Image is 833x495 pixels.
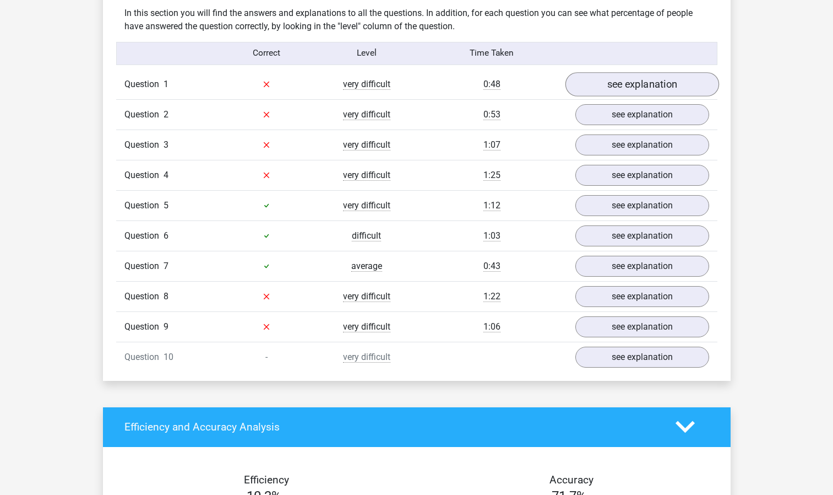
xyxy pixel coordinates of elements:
h4: Efficiency and Accuracy Analysis [124,421,659,433]
span: difficult [352,230,381,241]
span: very difficult [343,291,390,302]
a: see explanation [565,72,718,96]
a: see explanation [575,134,709,155]
span: 6 [164,230,168,241]
span: 10 [164,352,173,362]
span: 1 [164,79,168,89]
span: Question [124,351,164,364]
span: 4 [164,170,168,180]
a: see explanation [575,225,709,246]
span: 8 [164,291,168,302]
span: 3 [164,139,168,150]
span: very difficult [343,170,390,181]
span: very difficult [343,79,390,90]
span: 2 [164,109,168,120]
span: Question [124,78,164,91]
span: very difficult [343,352,390,363]
div: Correct [216,47,317,60]
div: In this section you will find the answers and explanations to all the questions. In addition, for... [116,7,717,33]
span: Question [124,199,164,212]
span: 0:48 [483,79,500,90]
span: Question [124,320,164,333]
h4: Efficiency [124,474,409,486]
span: 0:53 [483,109,500,120]
div: Level [317,47,417,60]
div: Time Taken [416,47,567,60]
span: 1:06 [483,321,500,332]
span: 5 [164,200,168,211]
a: see explanation [575,195,709,216]
h4: Accuracy [429,474,714,486]
span: 9 [164,321,168,332]
span: 1:12 [483,200,500,211]
span: very difficult [343,109,390,120]
a: see explanation [575,347,709,368]
span: Question [124,229,164,243]
span: average [351,261,382,272]
span: 0:43 [483,261,500,272]
span: Question [124,260,164,273]
span: very difficult [343,139,390,150]
a: see explanation [575,104,709,125]
span: 1:07 [483,139,500,150]
span: Question [124,169,164,182]
a: see explanation [575,165,709,186]
span: 7 [164,261,168,271]
span: Question [124,290,164,303]
a: see explanation [575,316,709,337]
a: see explanation [575,256,709,277]
span: Question [124,138,164,152]
span: 1:25 [483,170,500,181]
span: very difficult [343,321,390,332]
span: 1:03 [483,230,500,241]
div: - [216,351,317,364]
span: 1:22 [483,291,500,302]
a: see explanation [575,286,709,307]
span: very difficult [343,200,390,211]
span: Question [124,108,164,121]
